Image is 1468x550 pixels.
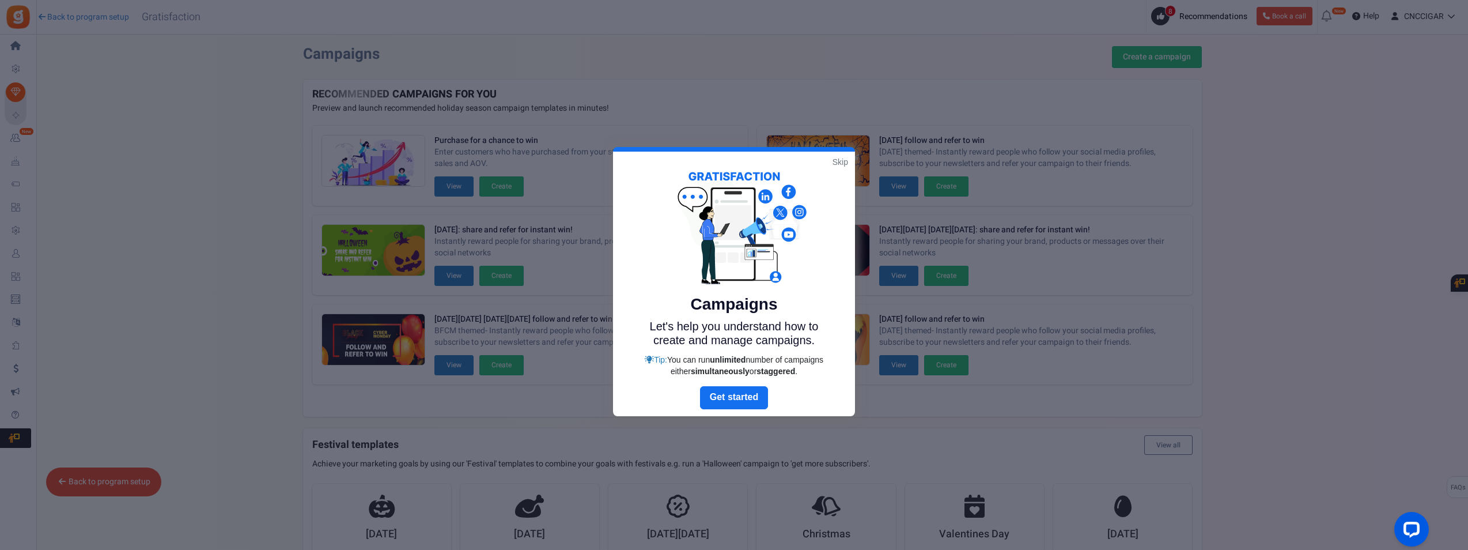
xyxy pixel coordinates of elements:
strong: simultaneously [691,367,750,376]
div: Tip: [639,354,829,377]
span: You can run number of campaigns either or . [667,355,823,376]
strong: unlimited [710,355,746,364]
a: Skip [833,156,848,168]
a: Next [700,386,768,409]
p: Let's help you understand how to create and manage campaigns. [639,319,829,347]
h5: Campaigns [639,295,829,314]
strong: staggered [756,367,795,376]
